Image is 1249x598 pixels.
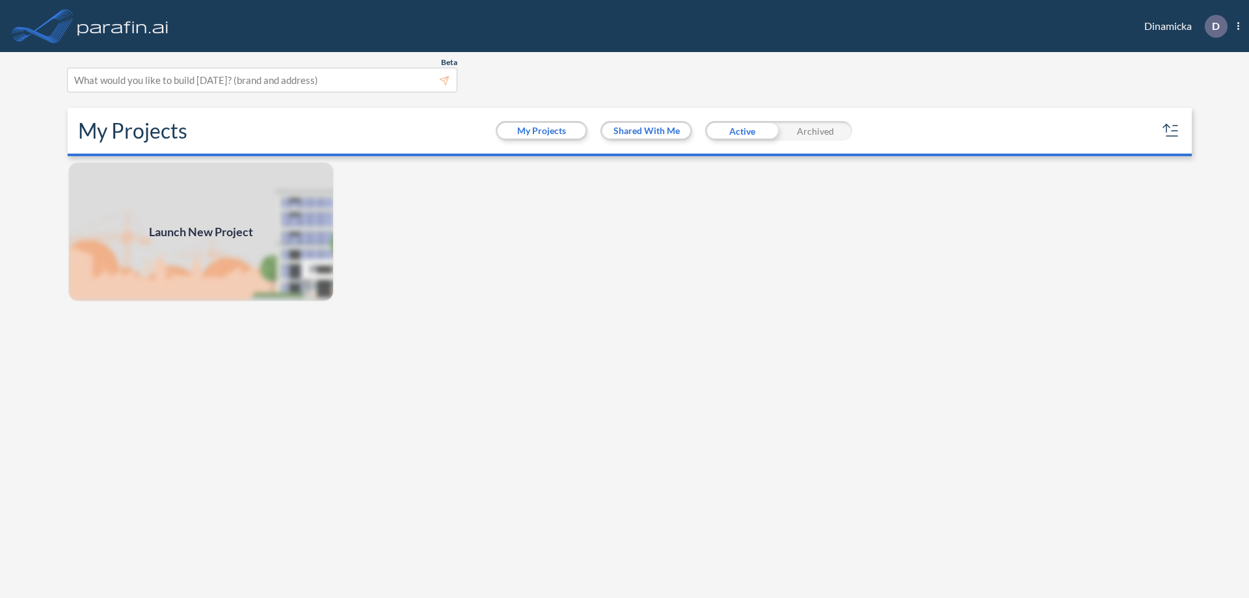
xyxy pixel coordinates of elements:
[68,161,334,302] a: Launch New Project
[68,161,334,302] img: add
[1125,15,1239,38] div: Dinamicka
[779,121,852,141] div: Archived
[149,223,253,241] span: Launch New Project
[1212,20,1220,32] p: D
[1161,120,1181,141] button: sort
[75,13,171,39] img: logo
[78,118,187,143] h2: My Projects
[441,57,457,68] span: Beta
[705,121,779,141] div: Active
[602,123,690,139] button: Shared With Me
[498,123,585,139] button: My Projects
